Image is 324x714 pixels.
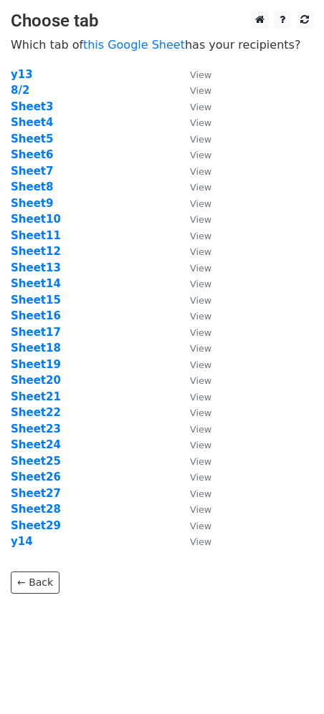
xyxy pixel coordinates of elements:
small: View [190,407,211,418]
a: Sheet18 [11,342,61,354]
a: View [176,390,211,403]
a: View [176,455,211,468]
a: View [176,277,211,290]
a: View [176,229,211,242]
a: ← Back [11,571,59,594]
a: Sheet13 [11,261,61,274]
a: Sheet21 [11,390,61,403]
small: View [190,311,211,322]
a: Sheet9 [11,197,53,210]
a: View [176,487,211,500]
small: View [190,343,211,354]
a: Sheet25 [11,455,61,468]
h3: Choose tab [11,11,313,32]
a: View [176,342,211,354]
p: Which tab of has your recipients? [11,37,313,52]
a: 8/2 [11,84,29,97]
strong: Sheet28 [11,503,61,516]
a: View [176,180,211,193]
a: Sheet11 [11,229,61,242]
small: View [190,456,211,467]
small: View [190,279,211,289]
a: View [176,261,211,274]
small: View [190,424,211,435]
a: View [176,326,211,339]
a: Sheet8 [11,180,53,193]
a: Sheet17 [11,326,61,339]
small: View [190,214,211,225]
a: View [176,197,211,210]
a: Sheet29 [11,519,61,532]
strong: Sheet6 [11,148,53,161]
small: View [190,392,211,402]
a: y13 [11,68,33,81]
small: View [190,150,211,160]
a: Sheet26 [11,471,61,483]
a: Sheet27 [11,487,61,500]
a: Sheet20 [11,374,61,387]
small: View [190,295,211,306]
a: View [176,68,211,81]
a: y14 [11,535,33,548]
small: View [190,85,211,96]
a: View [176,358,211,371]
a: Sheet4 [11,116,53,129]
a: Sheet24 [11,438,61,451]
small: View [190,488,211,499]
a: View [176,84,211,97]
strong: Sheet5 [11,132,53,145]
small: View [190,246,211,257]
small: View [190,536,211,547]
a: View [176,438,211,451]
small: View [190,198,211,209]
a: Sheet22 [11,406,61,419]
small: View [190,117,211,128]
small: View [190,69,211,80]
small: View [190,360,211,370]
small: View [190,231,211,241]
a: View [176,165,211,178]
a: View [176,116,211,129]
a: View [176,406,211,419]
small: View [190,166,211,177]
a: View [176,519,211,532]
a: Sheet3 [11,100,53,113]
a: View [176,294,211,307]
small: View [190,521,211,531]
small: View [190,504,211,515]
a: View [176,132,211,145]
a: Sheet15 [11,294,61,307]
a: Sheet12 [11,245,61,258]
a: Sheet7 [11,165,53,178]
a: View [176,535,211,548]
a: View [176,213,211,226]
a: Sheet14 [11,277,61,290]
small: View [190,182,211,193]
a: View [176,309,211,322]
small: View [190,375,211,386]
a: Sheet16 [11,309,61,322]
a: Sheet23 [11,423,61,435]
a: View [176,245,211,258]
a: this Google Sheet [83,38,185,52]
a: Sheet19 [11,358,61,371]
